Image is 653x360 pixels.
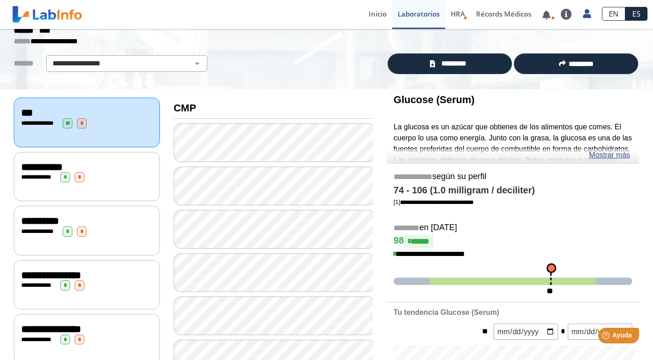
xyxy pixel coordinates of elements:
h5: según su perfil [394,172,632,182]
iframe: Help widget launcher [571,324,643,350]
b: Tu tendencia Glucose (Serum) [394,308,499,316]
a: Mostrar más [589,150,630,161]
b: CMP [174,102,196,114]
input: mm/dd/yyyy [494,324,558,340]
h4: 74 - 106 (1.0 milligram / deciliter) [394,185,632,196]
a: EN [602,7,625,21]
span: HRA [451,9,465,18]
input: mm/dd/yyyy [568,324,632,340]
p: La glucosa es un azúcar que obtienes de los alimentos que comes. El cuerpo lo usa como energía. J... [394,122,632,209]
a: ES [625,7,647,21]
a: [1] [394,198,474,205]
b: Glucose (Serum) [394,94,475,105]
h5: en [DATE] [394,223,632,233]
h4: 98 [394,235,632,249]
